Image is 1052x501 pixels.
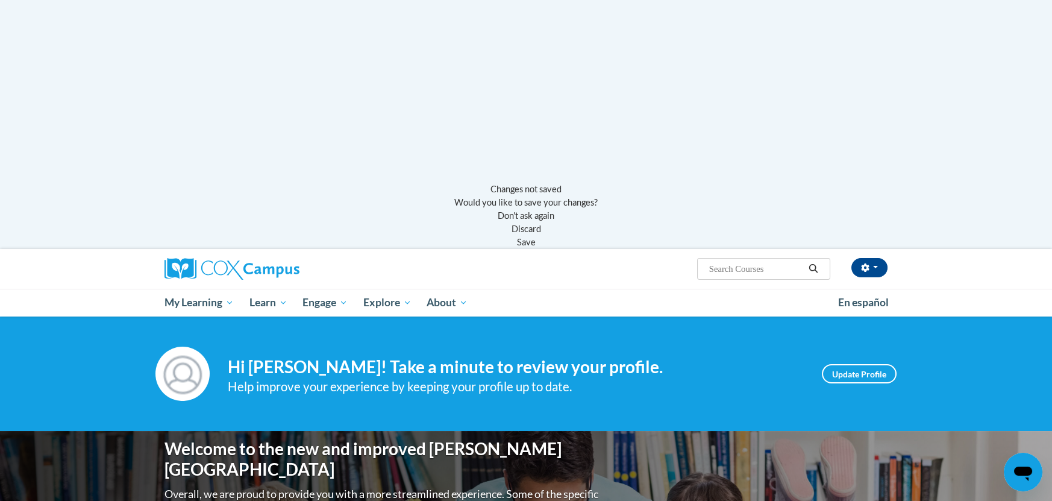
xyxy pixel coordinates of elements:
[355,289,419,317] a: Explore
[164,439,601,479] h1: Welcome to the new and improved [PERSON_NAME][GEOGRAPHIC_DATA]
[830,290,897,315] a: En español
[302,295,348,310] span: Engage
[1004,453,1042,491] iframe: Button to launch messaging window
[155,347,210,401] img: Profile Image
[851,258,888,277] button: Account Settings
[146,289,906,317] div: Main menu
[838,296,889,309] span: En español
[242,289,295,317] a: Learn
[419,289,476,317] a: About
[164,295,234,310] span: My Learning
[295,289,355,317] a: Engage
[164,258,393,280] a: Cox Campus
[363,295,412,310] span: Explore
[822,364,897,383] a: Update Profile
[804,262,822,276] button: Search
[164,258,299,280] img: Cox Campus
[249,295,287,310] span: Learn
[708,262,804,276] input: Search Courses
[228,377,804,397] div: Help improve your experience by keeping your profile up to date.
[157,289,242,317] a: My Learning
[427,295,468,310] span: About
[228,357,804,377] h4: Hi [PERSON_NAME]! Take a minute to review your profile.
